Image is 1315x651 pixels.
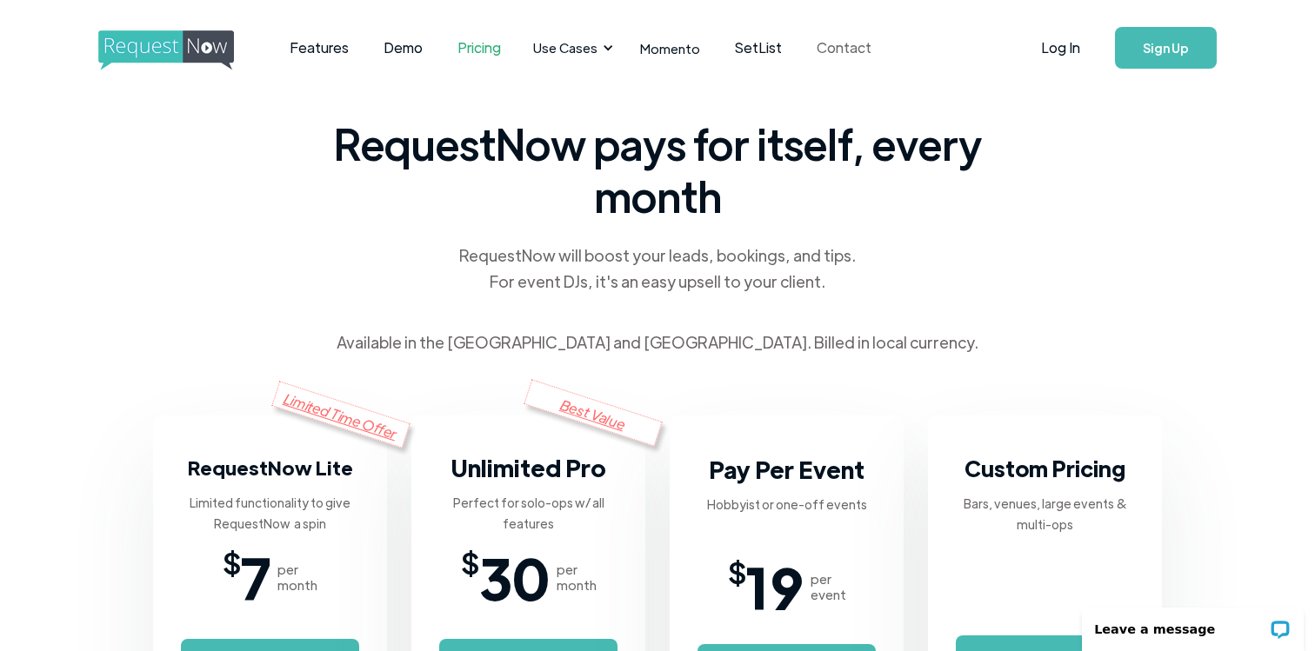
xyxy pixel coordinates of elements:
[524,379,663,446] div: Best Value
[181,492,359,534] div: Limited functionality to give RequestNow a spin
[707,494,867,515] div: Hobbyist or one-off events
[223,551,241,572] span: $
[461,551,479,572] span: $
[188,450,353,485] h3: RequestNow Lite
[709,454,864,484] strong: Pay Per Event
[98,30,266,70] img: requestnow logo
[277,561,317,593] div: per month
[811,571,846,602] div: per event
[439,492,617,534] div: Perfect for solo-ops w/ all features
[272,21,366,75] a: Features
[457,242,858,295] div: RequestNow will boost your leads, bookings, and tips. For event DJs, it's an easy upsell to your ...
[718,21,799,75] a: SetList
[440,21,518,75] a: Pricing
[533,38,597,57] div: Use Cases
[337,329,978,355] div: Available in the [GEOGRAPHIC_DATA] and [GEOGRAPHIC_DATA]. Billed in local currency.
[623,23,718,74] a: Momento
[1115,27,1217,69] a: Sign Up
[965,454,1125,482] strong: Custom Pricing
[746,561,804,613] span: 19
[327,117,988,222] span: RequestNow pays for itself, every month
[799,21,889,75] a: Contact
[366,21,440,75] a: Demo
[271,381,411,448] div: Limited Time Offer
[479,551,550,603] span: 30
[451,450,606,485] h3: Unlimited Pro
[557,561,597,593] div: per month
[523,21,618,75] div: Use Cases
[1024,17,1098,78] a: Log In
[956,493,1134,535] div: Bars, venues, large events & multi-ops
[728,561,746,581] span: $
[98,30,229,65] a: home
[1071,596,1315,651] iframe: LiveChat chat widget
[241,551,270,603] span: 7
